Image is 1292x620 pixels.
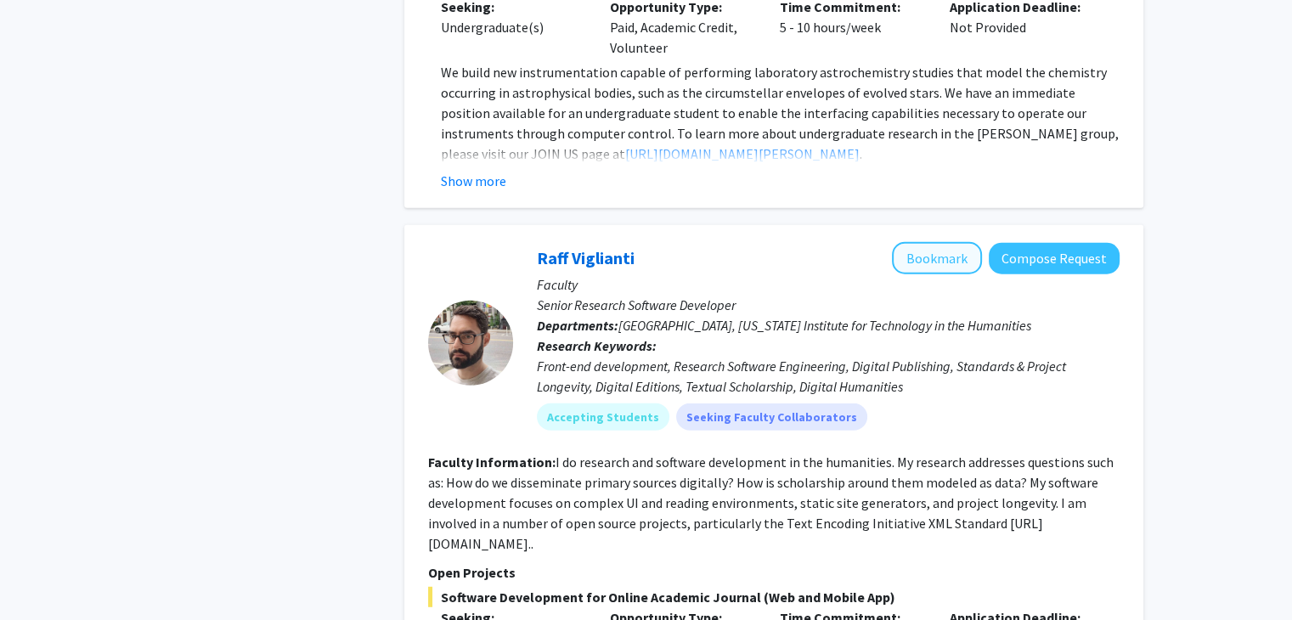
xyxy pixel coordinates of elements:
fg-read-more: I do research and software development in the humanities. My research addresses questions such as... [428,454,1114,552]
span: Software Development for Online Academic Journal (Web and Mobile App) [428,587,1120,607]
button: Compose Request to Raff Viglianti [989,243,1120,274]
p: Senior Research Software Developer [537,295,1120,315]
button: Add Raff Viglianti to Bookmarks [892,242,982,274]
button: Show more [441,171,506,191]
b: Research Keywords: [537,337,657,354]
b: Departments: [537,317,618,334]
a: [URL][DOMAIN_NAME][PERSON_NAME] [625,145,860,162]
div: Undergraduate(s) [441,17,585,37]
mat-chip: Accepting Students [537,403,669,431]
p: Open Projects [428,562,1120,583]
b: Faculty Information: [428,454,556,471]
iframe: Chat [13,544,72,607]
p: We build new instrumentation capable of performing laboratory astrochemistry studies that model t... [441,62,1120,164]
p: Faculty [537,274,1120,295]
div: Front-end development, Research Software Engineering, Digital Publishing, Standards & Project Lon... [537,356,1120,397]
a: Raff Viglianti [537,247,635,268]
span: [GEOGRAPHIC_DATA], [US_STATE] Institute for Technology in the Humanities [618,317,1031,334]
mat-chip: Seeking Faculty Collaborators [676,403,867,431]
